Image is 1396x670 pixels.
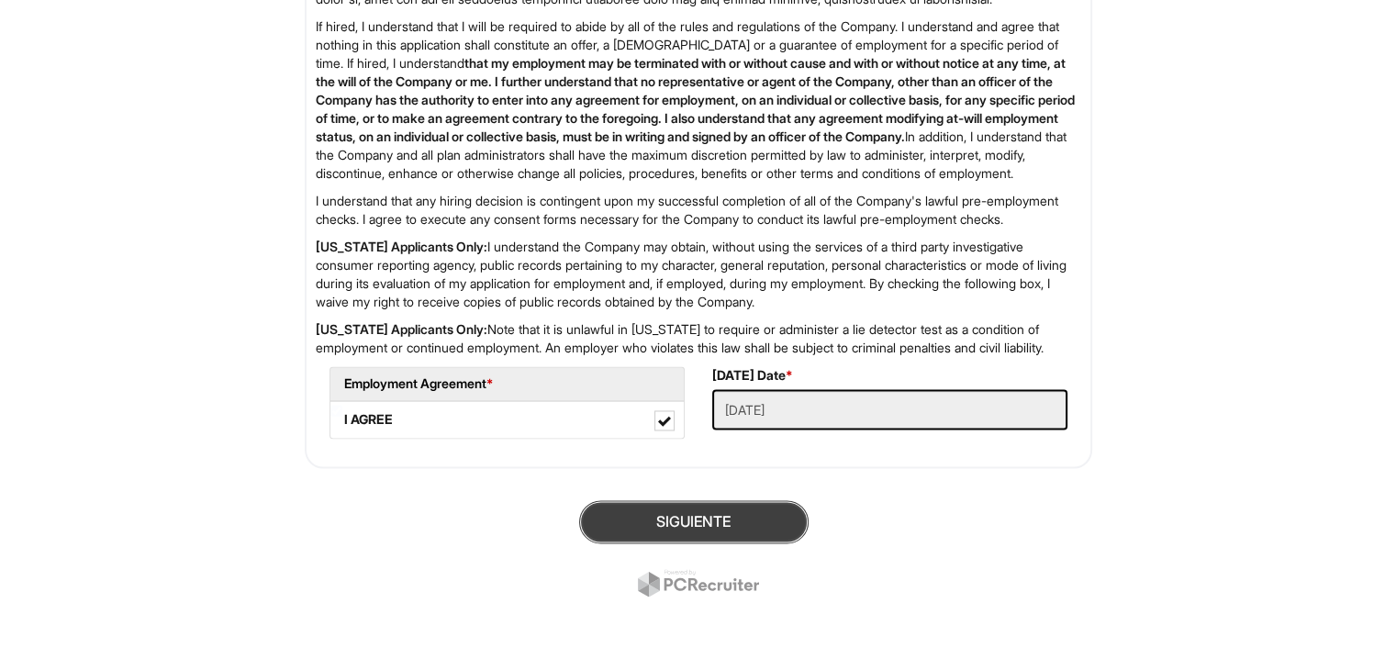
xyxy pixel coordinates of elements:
p: I understand that any hiring decision is contingent upon my successful completion of all of the C... [316,192,1081,229]
p: If hired, I understand that I will be required to abide by all of the rules and regulations of th... [316,17,1081,183]
label: [DATE] Date [712,366,793,385]
h5: Employment Agreement [344,376,670,390]
label: I AGREE [330,401,684,438]
p: I understand the Company may obtain, without using the services of a third party investigative co... [316,238,1081,311]
input: Today's Date [712,389,1067,430]
p: Note that it is unlawful in [US_STATE] to require or administer a lie detector test as a conditio... [316,320,1081,357]
button: Siguiente [579,500,809,543]
strong: [US_STATE] Applicants Only: [316,321,487,337]
strong: that my employment may be terminated with or without cause and with or without notice at any time... [316,55,1075,144]
strong: [US_STATE] Applicants Only: [316,239,487,254]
